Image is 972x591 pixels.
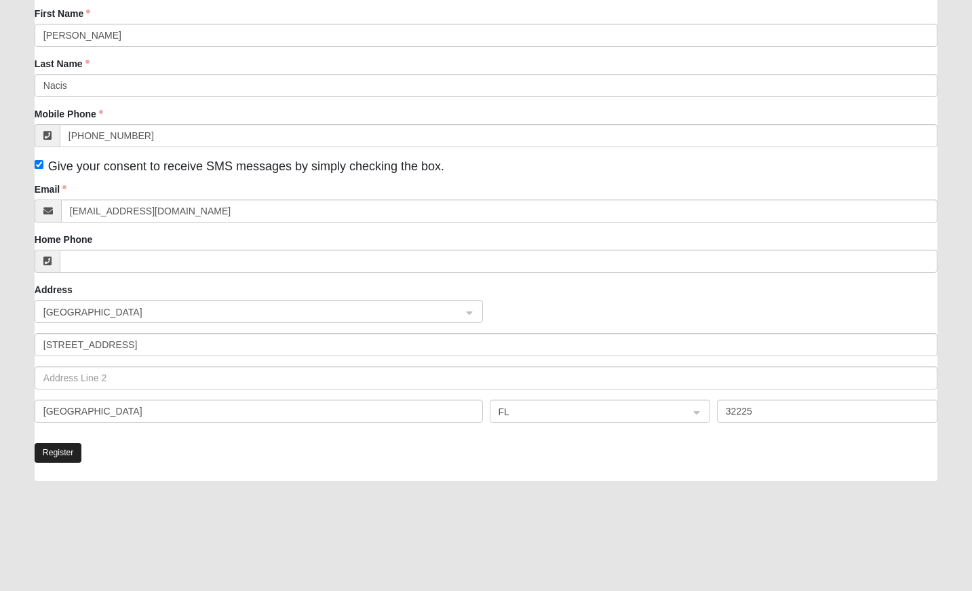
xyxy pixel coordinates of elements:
[35,443,82,463] button: Register
[35,57,90,71] label: Last Name
[35,233,93,246] label: Home Phone
[35,183,66,196] label: Email
[35,400,483,423] input: City
[35,366,937,389] input: Address Line 2
[43,305,450,320] span: United States
[35,107,103,121] label: Mobile Phone
[48,159,444,173] span: Give your consent to receive SMS messages by simply checking the box.
[35,283,73,297] label: Address
[717,400,937,423] input: Zip
[499,404,677,419] span: FL
[35,7,90,20] label: First Name
[35,160,43,169] input: Give your consent to receive SMS messages by simply checking the box.
[35,333,937,356] input: Address Line 1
